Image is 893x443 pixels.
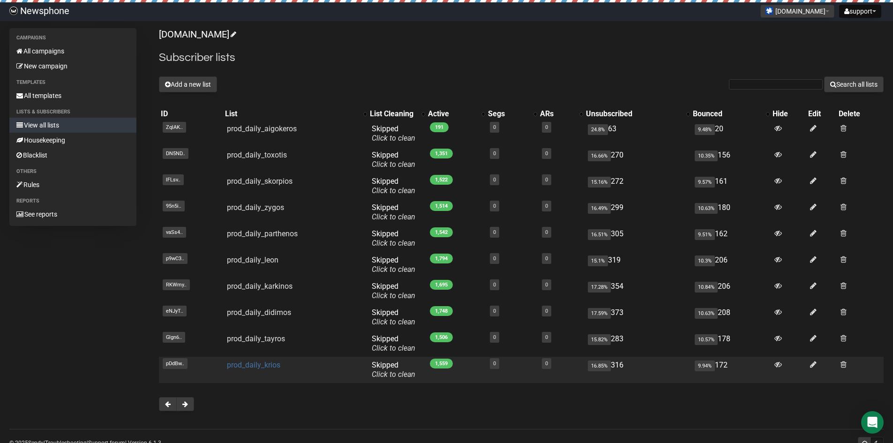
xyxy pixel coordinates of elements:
a: Click to clean [372,212,415,221]
span: Glgn6.. [163,332,185,343]
span: 15.82% [588,334,611,345]
span: 1,542 [430,227,453,237]
li: Reports [9,195,136,207]
div: Segs [488,109,529,119]
span: 1,794 [430,254,453,263]
td: 283 [584,330,691,357]
span: 95n5i.. [163,201,185,211]
span: 17.28% [588,282,611,293]
div: Edit [808,109,835,119]
div: Open Intercom Messenger [861,411,884,434]
a: Housekeeping [9,133,136,148]
a: 0 [493,150,496,157]
a: 0 [545,229,548,235]
span: 16.49% [588,203,611,214]
td: 178 [691,330,771,357]
a: 0 [493,255,496,262]
a: [DOMAIN_NAME] [159,29,235,40]
a: Click to clean [372,291,415,300]
td: 354 [584,278,691,304]
td: 206 [691,278,771,304]
td: 156 [691,147,771,173]
button: support [839,5,881,18]
span: 15.1% [588,255,608,266]
a: prod_daily_karkinos [227,282,293,291]
td: 299 [584,199,691,225]
li: Others [9,166,136,177]
th: List: No sort applied, activate to apply an ascending sort [223,107,368,120]
li: Lists & subscribers [9,106,136,118]
span: 17.59% [588,308,611,319]
th: Active: No sort applied, activate to apply an ascending sort [426,107,486,120]
a: Blacklist [9,148,136,163]
a: See reports [9,207,136,222]
span: vaSs4.. [163,227,186,238]
span: 9.57% [695,177,715,188]
a: prod_daily_aigokeros [227,124,297,133]
div: ARs [540,109,575,119]
a: prod_daily_zygos [227,203,284,212]
span: 1,506 [430,332,453,342]
span: 16.51% [588,229,611,240]
th: Delete: No sort applied, sorting is disabled [837,107,884,120]
div: Unsubscribed [586,109,682,119]
div: Bounced [693,109,761,119]
span: eNJyT.. [163,306,187,316]
td: 373 [584,304,691,330]
span: 10.3% [695,255,715,266]
span: ZqlAK.. [163,122,186,133]
td: 206 [691,252,771,278]
th: ARs: No sort applied, activate to apply an ascending sort [538,107,584,120]
span: Skipped [372,150,415,169]
a: prod_daily_krios [227,360,280,369]
span: 191 [430,122,449,132]
td: 319 [584,252,691,278]
a: Click to clean [372,239,415,248]
span: 24.8% [588,124,608,135]
th: Hide: No sort applied, sorting is disabled [771,107,806,120]
th: ID: No sort applied, sorting is disabled [159,107,223,120]
a: 0 [545,255,548,262]
span: Skipped [372,255,415,274]
a: 0 [493,177,496,183]
span: p9wC3.. [163,253,188,264]
td: 272 [584,173,691,199]
th: List Cleaning: No sort applied, activate to apply an ascending sort [368,107,426,120]
li: Templates [9,77,136,88]
div: Delete [839,109,882,119]
span: RKWmy.. [163,279,190,290]
span: 9.51% [695,229,715,240]
a: Click to clean [372,265,415,274]
a: 0 [493,308,496,314]
span: 1,559 [430,359,453,368]
span: 16.66% [588,150,611,161]
a: 0 [493,124,496,130]
a: 0 [545,177,548,183]
button: Add a new list [159,76,217,92]
td: 20 [691,120,771,147]
th: Segs: No sort applied, activate to apply an ascending sort [486,107,538,120]
td: 208 [691,304,771,330]
a: prod_daily_leon [227,255,278,264]
span: 10.35% [695,150,718,161]
a: 0 [493,282,496,288]
span: 10.63% [695,203,718,214]
a: All templates [9,88,136,103]
span: Skipped [372,282,415,300]
span: Skipped [372,360,415,379]
span: 1,514 [430,201,453,211]
a: 0 [545,124,548,130]
a: prod_daily_tayros [227,334,285,343]
a: All campaigns [9,44,136,59]
li: Campaigns [9,32,136,44]
a: Click to clean [372,186,415,195]
span: 10.84% [695,282,718,293]
a: 0 [545,334,548,340]
span: 1,522 [430,175,453,185]
span: 9.48% [695,124,715,135]
th: Edit: No sort applied, sorting is disabled [806,107,837,120]
span: 16.85% [588,360,611,371]
span: DN5ND.. [163,148,188,159]
a: 0 [545,360,548,367]
span: 1,351 [430,149,453,158]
